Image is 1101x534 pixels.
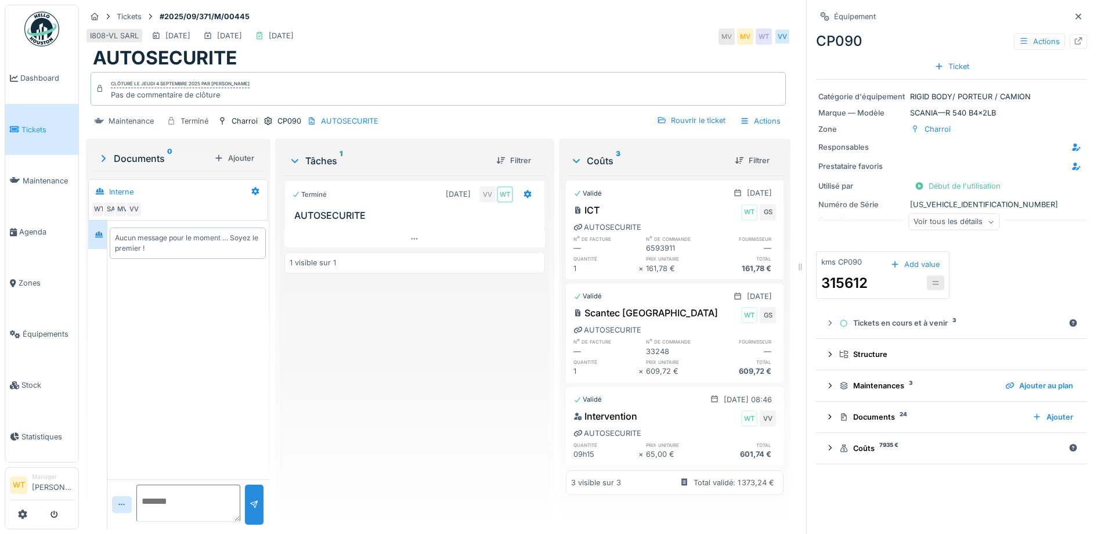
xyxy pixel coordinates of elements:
h6: total [711,255,776,262]
div: MV [719,28,735,45]
div: 601,74 € [711,449,776,460]
div: I808-VL SARL [90,30,139,41]
div: Add value [886,257,944,272]
div: AUTOSECURITE [321,116,378,127]
div: [DATE] [165,30,190,41]
div: 315612 [821,273,868,294]
div: Documents [98,151,210,165]
div: 65,00 € [646,449,711,460]
div: [DATE] [217,30,242,41]
div: Coûts [571,154,725,168]
span: Équipements [23,329,74,340]
div: Marque — Modèle [818,107,905,118]
h6: total [711,358,776,366]
h6: n° de commande [646,235,711,243]
h6: quantité [573,441,638,449]
div: × [638,449,646,460]
span: Statistiques [21,431,74,442]
div: [DATE] [269,30,294,41]
a: Maintenance [5,155,78,206]
h6: total [711,441,776,449]
sup: 0 [167,151,172,165]
div: Terminé [181,116,208,127]
div: Utilisé par [818,181,905,192]
div: WT [741,410,757,427]
summary: Structure [821,344,1082,365]
div: 609,72 € [646,366,711,377]
div: Maintenances [839,380,996,391]
div: VV [126,201,142,218]
div: Ajouter [210,150,259,166]
h1: AUTOSECURITE [93,47,237,69]
a: Tickets [5,104,78,155]
div: WT [91,201,107,218]
div: Voir tous les détails [908,214,999,230]
div: 09h15 [573,449,638,460]
strong: #2025/09/371/M/00445 [155,11,254,22]
div: WT [497,186,513,203]
span: Dashboard [20,73,74,84]
div: [US_VEHICLE_IDENTIFICATION_NUMBER] [818,199,1085,210]
summary: Coûts7935 € [821,438,1082,459]
img: Badge_color-CXgf-gQk.svg [24,12,59,46]
h6: prix unitaire [646,358,711,366]
div: Validé [573,395,602,405]
div: [DATE] [747,291,772,302]
span: Zones [19,277,74,288]
div: WT [756,28,772,45]
div: WT [741,307,757,323]
div: VV [479,186,496,203]
div: Responsables [818,142,905,153]
h6: n° de facture [573,235,638,243]
div: Tickets [117,11,142,22]
div: — [711,346,776,357]
div: — [711,243,776,254]
div: SA [103,201,119,218]
div: 3 visible sur 3 [571,477,621,488]
div: 1 [573,366,638,377]
div: Scantec [GEOGRAPHIC_DATA] [573,306,718,320]
div: 609,72 € [711,366,776,377]
div: Structure [839,349,1073,360]
div: Total validé: 1 373,24 € [694,477,774,488]
h6: n° de commande [646,338,711,345]
div: [DATE] 08:46 [724,394,772,405]
div: Maintenance [109,116,154,127]
div: AUTOSECURITE [573,428,641,439]
div: Charroi [232,116,258,127]
div: Terminé [292,190,327,200]
div: [DATE] [747,187,772,199]
span: Agenda [19,226,74,237]
div: Ticket [930,59,974,74]
summary: Maintenances3Ajouter au plan [821,375,1082,396]
div: Interne [109,186,133,197]
div: Équipement [834,11,876,22]
div: Pas de commentaire de clôture [111,89,250,100]
li: WT [10,477,27,494]
div: Aucun message pour le moment … Soyez le premier ! [115,233,261,254]
a: Équipements [5,309,78,360]
div: AUTOSECURITE [573,324,641,335]
div: AUTOSECURITE [573,222,641,233]
div: Ajouter [1028,409,1078,425]
summary: Tickets en cours et à venir3 [821,313,1082,334]
div: — [573,346,638,357]
div: Validé [573,291,602,301]
h6: quantité [573,358,638,366]
div: Documents [839,412,1023,423]
div: [DATE] [446,189,471,200]
div: Filtrer [492,153,536,168]
a: Stock [5,360,78,411]
h6: prix unitaire [646,441,711,449]
a: Zones [5,258,78,309]
div: VV [760,410,776,427]
div: Manager [32,472,74,481]
div: 33248 [646,346,711,357]
sup: 3 [616,154,620,168]
h6: quantité [573,255,638,262]
div: 6593911 [646,243,711,254]
div: Intervention [573,409,637,423]
div: Clôturé le jeudi 4 septembre 2025 par [PERSON_NAME] [111,80,250,88]
h3: AUTOSECURITE [294,210,540,221]
div: Tâches [289,154,487,168]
